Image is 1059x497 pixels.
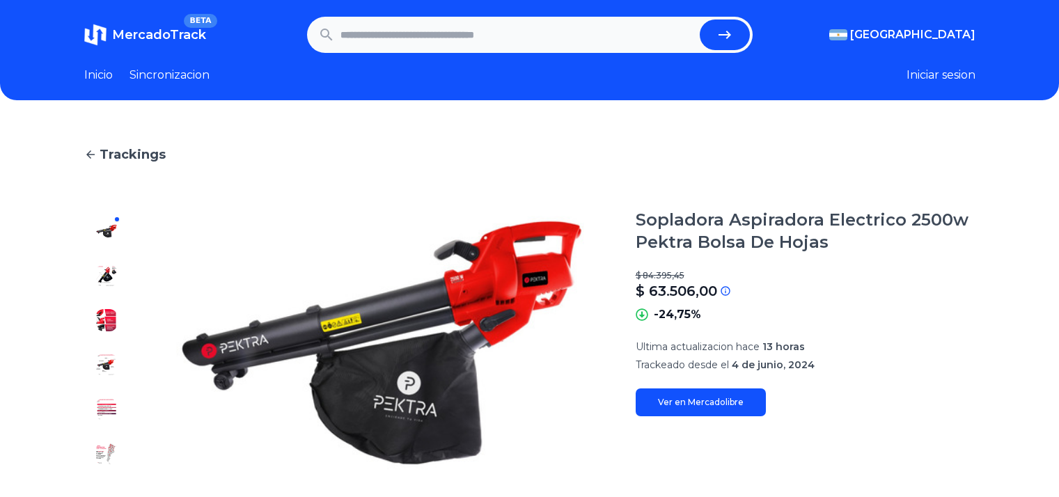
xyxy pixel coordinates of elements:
[829,29,847,40] img: Argentina
[636,209,975,253] h1: Sopladora Aspiradora Electrico 2500w Pektra Bolsa De Hojas
[130,67,210,84] a: Sincronizacion
[95,354,118,376] img: Sopladora Aspiradora Electrico 2500w Pektra Bolsa De Hojas
[95,443,118,465] img: Sopladora Aspiradora Electrico 2500w Pektra Bolsa De Hojas
[84,145,975,164] a: Trackings
[184,14,217,28] span: BETA
[636,340,760,353] span: Ultima actualizacion hace
[850,26,975,43] span: [GEOGRAPHIC_DATA]
[95,309,118,331] img: Sopladora Aspiradora Electrico 2500w Pektra Bolsa De Hojas
[732,358,815,371] span: 4 de junio, 2024
[95,220,118,242] img: Sopladora Aspiradora Electrico 2500w Pektra Bolsa De Hojas
[636,270,975,281] p: $ 84.395,45
[95,398,118,420] img: Sopladora Aspiradora Electrico 2500w Pektra Bolsa De Hojas
[636,281,717,301] p: $ 63.506,00
[157,209,608,476] img: Sopladora Aspiradora Electrico 2500w Pektra Bolsa De Hojas
[636,358,729,371] span: Trackeado desde el
[84,24,107,46] img: MercadoTrack
[95,265,118,287] img: Sopladora Aspiradora Electrico 2500w Pektra Bolsa De Hojas
[84,67,113,84] a: Inicio
[654,306,701,323] p: -24,75%
[112,27,206,42] span: MercadoTrack
[84,24,206,46] a: MercadoTrackBETA
[762,340,805,353] span: 13 horas
[636,388,766,416] a: Ver en Mercadolibre
[100,145,166,164] span: Trackings
[907,67,975,84] button: Iniciar sesion
[829,26,975,43] button: [GEOGRAPHIC_DATA]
